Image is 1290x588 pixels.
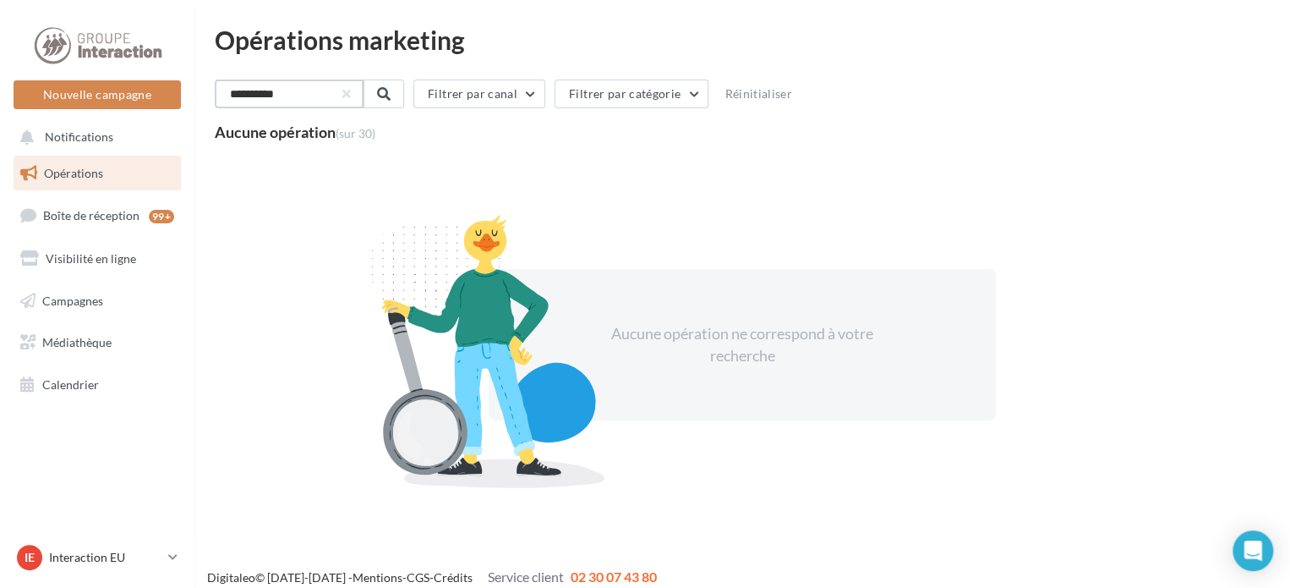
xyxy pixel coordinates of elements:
[25,549,35,566] span: IE
[46,251,136,266] span: Visibilité en ligne
[45,130,113,145] span: Notifications
[14,541,181,574] a: IE Interaction EU
[49,549,161,566] p: Interaction EU
[43,208,139,223] span: Boîte de réception
[488,569,564,585] span: Service client
[42,377,99,392] span: Calendrier
[413,80,545,108] button: Filtrer par canal
[215,27,1270,52] div: Opérations marketing
[718,84,799,104] button: Réinitialiser
[336,126,375,140] span: (sur 30)
[215,124,375,140] div: Aucune opération
[10,156,184,191] a: Opérations
[10,367,184,403] a: Calendrier
[1233,530,1273,571] div: Open Intercom Messenger
[42,293,103,307] span: Campagnes
[571,569,657,585] span: 02 30 07 43 80
[407,570,429,585] a: CGS
[555,80,708,108] button: Filtrer par catégorie
[44,166,103,180] span: Opérations
[353,570,402,585] a: Mentions
[597,323,888,366] div: Aucune opération ne correspond à votre recherche
[14,80,181,109] button: Nouvelle campagne
[10,283,184,319] a: Campagnes
[10,197,184,234] a: Boîte de réception99+
[207,570,657,585] span: © [DATE]-[DATE] - - -
[10,241,184,277] a: Visibilité en ligne
[10,325,184,360] a: Médiathèque
[149,210,174,223] div: 99+
[42,335,112,349] span: Médiathèque
[434,570,473,585] a: Crédits
[207,570,255,585] a: Digitaleo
